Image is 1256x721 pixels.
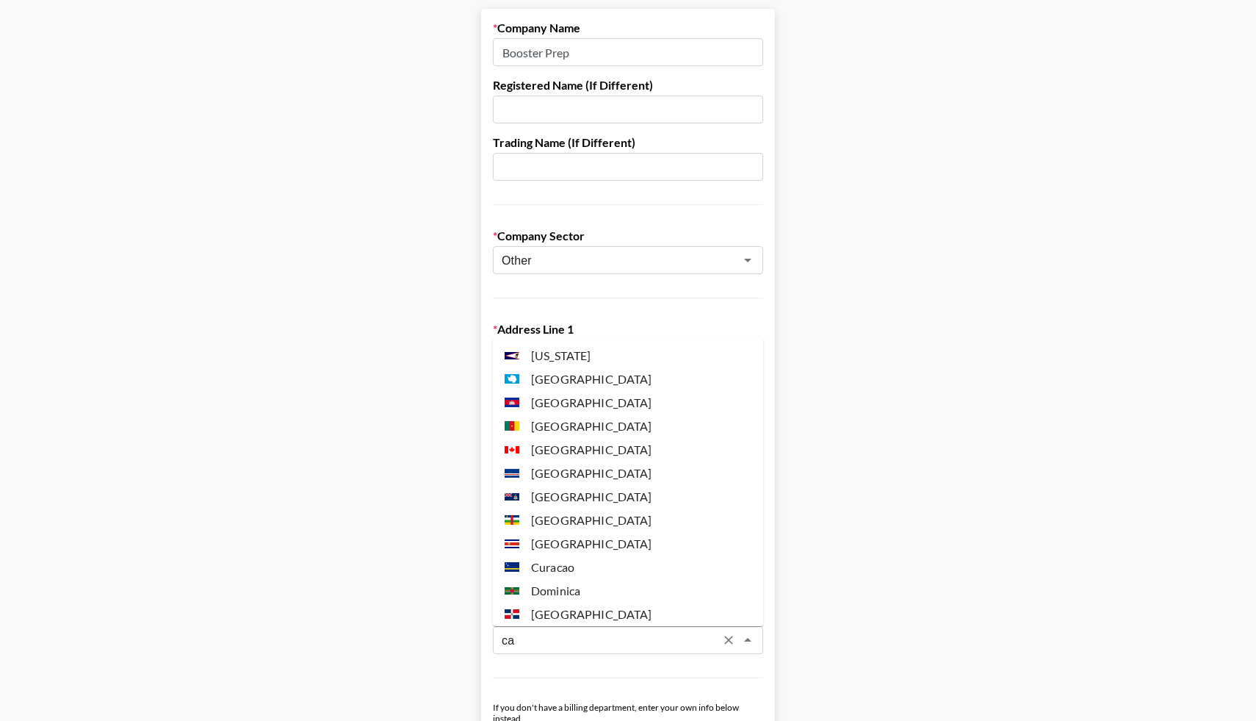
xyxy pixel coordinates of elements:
[718,630,739,650] button: Clear
[493,344,763,367] li: [US_STATE]
[493,485,763,509] li: [GEOGRAPHIC_DATA]
[737,630,758,650] button: Close
[493,626,763,664] li: [DEMOGRAPHIC_DATA] ([GEOGRAPHIC_DATA])
[493,462,763,485] li: [GEOGRAPHIC_DATA]
[493,78,763,93] label: Registered Name (If Different)
[493,135,763,150] label: Trading Name (If Different)
[493,21,763,35] label: Company Name
[493,509,763,532] li: [GEOGRAPHIC_DATA]
[493,603,763,626] li: [GEOGRAPHIC_DATA]
[493,532,763,556] li: [GEOGRAPHIC_DATA]
[737,250,758,270] button: Open
[493,556,763,579] li: Curacao
[493,579,763,603] li: Dominica
[493,229,763,243] label: Company Sector
[493,438,763,462] li: [GEOGRAPHIC_DATA]
[493,415,763,438] li: [GEOGRAPHIC_DATA]
[493,367,763,391] li: [GEOGRAPHIC_DATA]
[493,322,763,337] label: Address Line 1
[493,391,763,415] li: [GEOGRAPHIC_DATA]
